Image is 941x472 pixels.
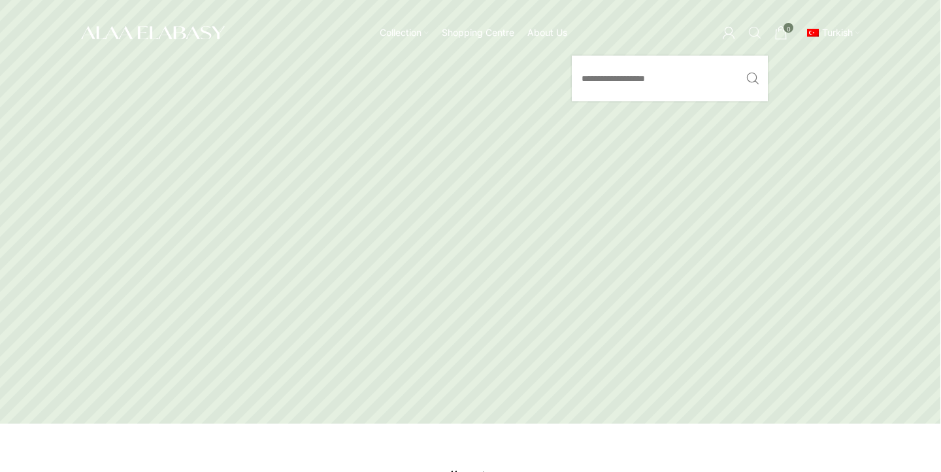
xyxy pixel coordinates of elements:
[804,20,860,46] a: en_TRTurkish
[807,29,819,37] img: Turkish
[442,27,514,38] font: Shopping centre
[742,20,768,46] a: Call
[822,27,853,38] font: Turkish
[81,26,225,37] a: Site logo
[797,20,867,46] div: Secondary navigation
[572,56,768,101] input: Call
[442,20,514,46] a: Shopping centre
[787,25,791,33] font: 0
[527,27,567,38] font: About Us
[527,20,567,46] a: About Us
[768,20,794,46] a: 0
[380,20,429,46] a: Collection
[380,27,421,38] font: Collection
[231,20,716,46] div: Main router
